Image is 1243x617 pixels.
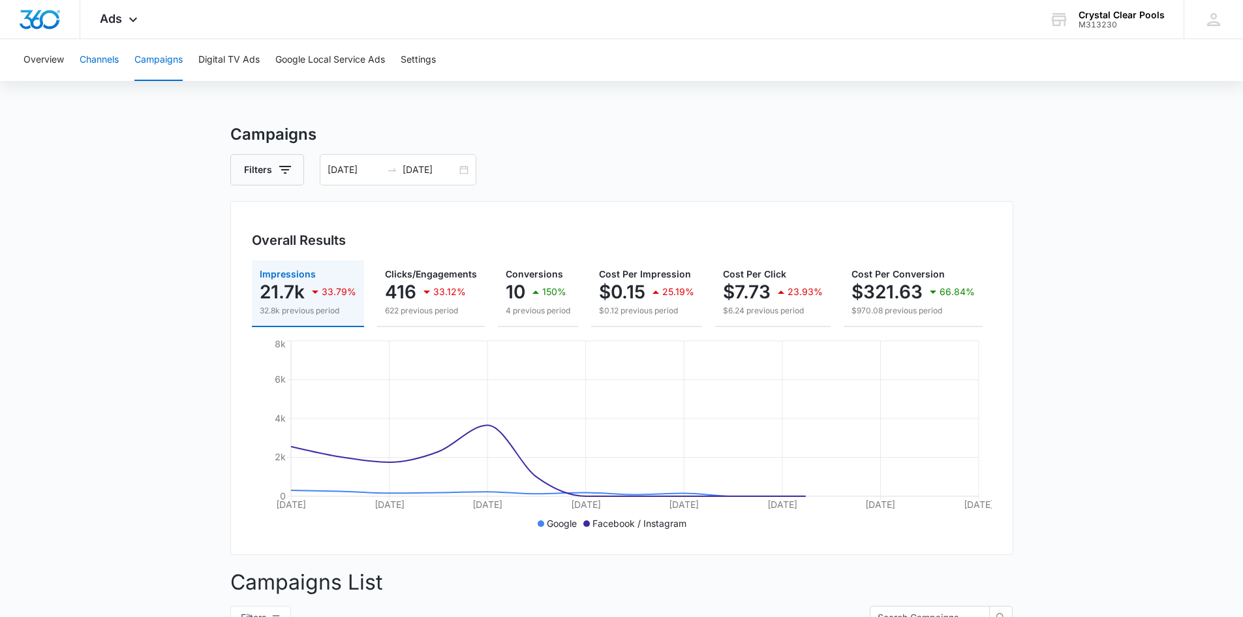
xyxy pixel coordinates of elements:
p: 4 previous period [506,305,570,317]
span: swap-right [387,165,397,175]
p: 66.84% [940,287,975,296]
button: Settings [401,39,436,81]
p: 33.79% [322,287,356,296]
tspan: [DATE] [374,499,404,510]
p: $970.08 previous period [852,305,975,317]
p: $0.15 [599,281,645,302]
p: 32.8k previous period [260,305,356,317]
tspan: [DATE] [669,499,699,510]
tspan: [DATE] [570,499,600,510]
p: Facebook / Instagram [592,516,686,530]
p: 21.7k [260,281,305,302]
tspan: 8k [275,338,286,349]
button: Digital TV Ads [198,39,260,81]
tspan: 4k [275,413,286,424]
p: 23.93% [788,287,823,296]
button: Overview [23,39,64,81]
tspan: [DATE] [767,499,797,510]
span: Cost Per Click [723,268,786,279]
tspan: [DATE] [964,499,994,510]
p: 25.19% [662,287,694,296]
p: 150% [542,287,566,296]
p: $7.73 [723,281,771,302]
span: Cost Per Impression [599,268,691,279]
p: 10 [506,281,525,302]
p: $6.24 previous period [723,305,823,317]
tspan: [DATE] [276,499,306,510]
span: Cost Per Conversion [852,268,945,279]
span: Impressions [260,268,316,279]
p: 622 previous period [385,305,477,317]
tspan: [DATE] [865,499,895,510]
button: Google Local Service Ads [275,39,385,81]
div: account id [1079,20,1165,29]
span: Conversions [506,268,563,279]
input: Start date [328,163,382,177]
p: Campaigns List [230,567,1013,598]
tspan: 0 [280,490,286,501]
span: to [387,165,397,175]
h3: Campaigns [230,123,1013,146]
tspan: [DATE] [472,499,502,510]
div: account name [1079,10,1165,20]
button: Channels [80,39,119,81]
p: 33.12% [433,287,466,296]
h3: Overall Results [252,230,346,250]
span: Ads [100,12,122,25]
input: End date [403,163,457,177]
button: Filters [230,154,304,185]
p: $0.12 previous period [599,305,694,317]
tspan: 2k [275,451,286,462]
button: Campaigns [134,39,183,81]
span: Clicks/Engagements [385,268,477,279]
p: 416 [385,281,416,302]
p: $321.63 [852,281,923,302]
p: Google [547,516,577,530]
tspan: 6k [275,373,286,385]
